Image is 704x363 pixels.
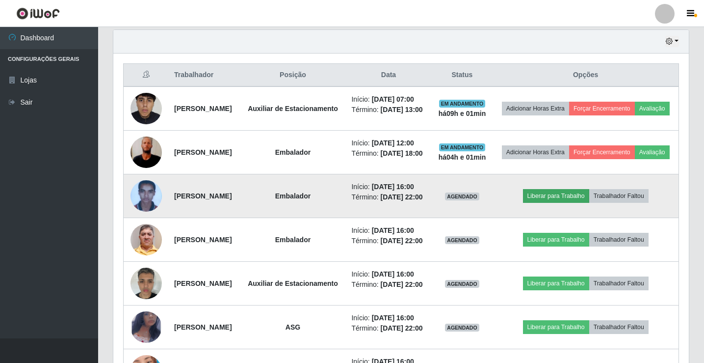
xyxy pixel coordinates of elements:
button: Liberar para Trabalho [523,320,589,334]
strong: Embalador [275,236,311,244]
button: Trabalhador Faltou [589,189,649,203]
li: Término: [351,323,425,334]
button: Forçar Encerramento [569,102,635,115]
button: Trabalhador Faltou [589,277,649,290]
li: Término: [351,192,425,202]
time: [DATE] 13:00 [381,106,423,113]
strong: há 09 h e 01 min [439,110,486,117]
strong: [PERSON_NAME] [174,279,232,287]
time: [DATE] 16:00 [372,314,414,322]
time: [DATE] 16:00 [372,183,414,191]
button: Avaliação [635,145,670,159]
li: Início: [351,225,425,236]
strong: [PERSON_NAME] [174,236,232,244]
strong: Auxiliar de Estacionamento [248,105,338,112]
time: [DATE] 22:00 [381,324,423,332]
img: CoreUI Logo [16,7,60,20]
li: Término: [351,105,425,115]
li: Início: [351,94,425,105]
img: 1748046228717.jpeg [130,302,162,353]
th: Status [432,64,493,87]
img: 1673386012464.jpeg [130,176,162,217]
th: Posição [240,64,346,87]
time: [DATE] 22:00 [381,280,423,288]
li: Início: [351,269,425,279]
time: [DATE] 18:00 [381,149,423,157]
strong: [PERSON_NAME] [174,192,232,200]
button: Adicionar Horas Extra [502,102,569,115]
time: [DATE] 22:00 [381,237,423,245]
img: 1753187317343.jpeg [130,262,162,304]
li: Término: [351,148,425,159]
button: Forçar Encerramento [569,145,635,159]
span: AGENDADO [445,280,479,288]
time: [DATE] 22:00 [381,193,423,201]
strong: Embalador [275,148,311,156]
span: EM ANDAMENTO [439,143,486,151]
img: 1687914027317.jpeg [130,212,162,268]
strong: há 04 h e 01 min [439,153,486,161]
th: Data [345,64,431,87]
span: EM ANDAMENTO [439,100,486,108]
li: Início: [351,313,425,323]
button: Liberar para Trabalho [523,233,589,247]
th: Trabalhador [168,64,240,87]
strong: [PERSON_NAME] [174,105,232,112]
strong: ASG [286,323,300,331]
button: Avaliação [635,102,670,115]
strong: Auxiliar de Estacionamento [248,279,338,287]
button: Trabalhador Faltou [589,233,649,247]
button: Adicionar Horas Extra [502,145,569,159]
li: Término: [351,279,425,290]
span: AGENDADO [445,236,479,244]
span: AGENDADO [445,324,479,332]
img: 1751591398028.jpeg [130,117,162,187]
img: 1733491183363.jpeg [130,74,162,143]
li: Início: [351,182,425,192]
time: [DATE] 07:00 [372,95,414,103]
time: [DATE] 16:00 [372,226,414,234]
li: Início: [351,138,425,148]
button: Trabalhador Faltou [589,320,649,334]
time: [DATE] 16:00 [372,270,414,278]
time: [DATE] 12:00 [372,139,414,147]
span: AGENDADO [445,193,479,200]
strong: [PERSON_NAME] [174,148,232,156]
button: Liberar para Trabalho [523,189,589,203]
strong: [PERSON_NAME] [174,323,232,331]
button: Liberar para Trabalho [523,277,589,290]
th: Opções [493,64,678,87]
li: Término: [351,236,425,246]
strong: Embalador [275,192,311,200]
